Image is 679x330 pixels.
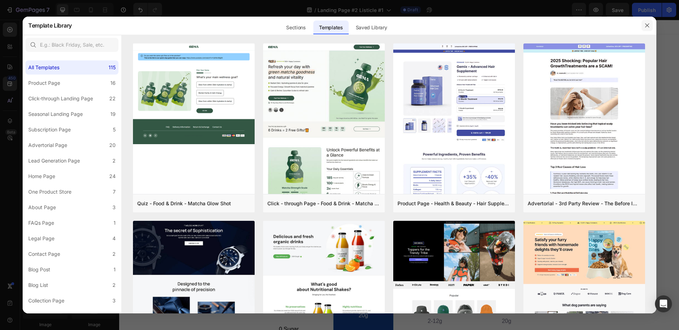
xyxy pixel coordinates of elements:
[114,265,116,274] div: 1
[113,188,116,196] div: 7
[220,272,268,283] div: in 2 scoops
[244,161,344,173] div: By [PERSON_NAME]
[28,296,64,305] div: Collection Page
[143,25,418,74] h2: 5 Real Reasons Recharge Beats Caffeine For All-Day Energy
[655,295,672,312] div: Open Intercom Messenger
[28,94,93,103] div: Click-through Landing Page
[360,258,415,270] div: Protein Drinks
[267,199,381,208] div: Click - through Page - Food & Drink - Matcha Glow Shot
[28,281,48,289] div: Blog List
[28,63,59,72] div: All Templates
[113,125,116,134] div: 5
[350,20,393,35] div: Saved Library
[137,199,231,208] div: Quiz - Food & Drink - Matcha Glow Shot
[28,125,71,134] div: Subscription Page
[360,296,415,307] div: 20g
[112,157,116,165] div: 2
[114,312,116,320] div: 1
[220,309,268,326] h2: 20g
[28,265,50,274] div: Blog Post
[159,266,186,278] div: 0 Calories
[313,20,348,35] div: Templates
[28,312,52,320] div: Quiz Page
[110,110,116,118] div: 19
[112,281,116,289] div: 2
[280,20,311,35] div: Sections
[28,110,83,118] div: Seasonal Landing Page
[159,285,186,297] div: Protein
[112,234,116,243] div: 4
[28,157,80,165] div: Lead Generation Page
[217,207,343,219] div: 'Read this BEFORE your next coffee run!"
[360,277,415,289] div: 160-200cal
[25,38,118,52] input: E.g.: Black Friday, Sale, etc.
[220,253,268,265] div: 120cal
[290,296,342,307] div: 2-12g
[109,94,116,103] div: 22
[112,250,116,258] div: 2
[28,16,72,35] h2: Template Library
[110,79,116,87] div: 16
[109,63,116,72] div: 115
[397,199,511,208] div: Product Page - Health & Beauty - Hair Supplement
[528,199,641,208] div: Advertorial - 3rd Party Review - The Before Image - Hair Supplement
[159,304,186,316] div: 0 Sugar
[220,290,268,302] div: 20g
[290,258,342,270] div: Mainstream Coffees
[28,250,60,258] div: Contact Page
[244,180,344,197] h2: Bystude ated [DATE]
[28,203,56,212] div: About Page
[28,188,71,196] div: One Product Store
[290,277,342,289] div: 150-400cal
[109,172,116,181] div: 24
[112,296,116,305] div: 3
[28,172,55,181] div: Home Page
[114,219,116,227] div: 1
[112,203,116,212] div: 3
[28,219,54,227] div: FAQs Page
[133,43,255,145] img: quiz-1.png
[28,79,60,87] div: Product Page
[28,234,54,243] div: Legal Page
[109,141,116,149] div: 20
[220,237,268,246] img: [object Object]
[28,141,67,149] div: Advertorial Page
[216,161,233,179] img: Alt image
[143,81,418,154] h2: still tired after coffee? 5 cellular fixes that actually last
